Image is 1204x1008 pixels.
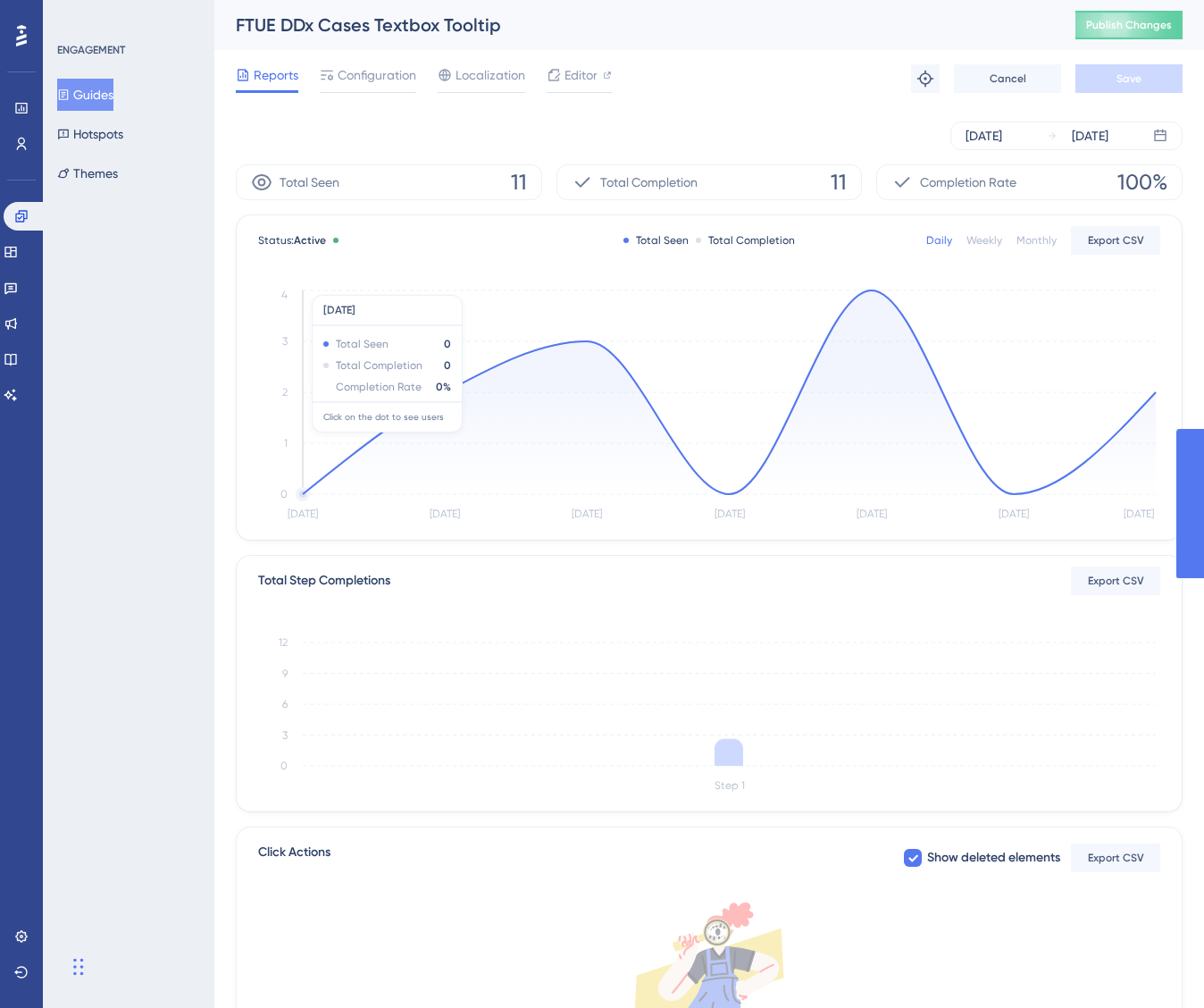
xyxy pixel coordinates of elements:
[920,172,1016,193] span: Completion Rate
[715,508,745,520] tspan: [DATE]
[280,488,288,500] tspan: 0
[564,64,598,86] span: Editor
[999,508,1029,520] tspan: [DATE]
[966,233,1002,248] div: Weekly
[430,508,460,520] tspan: [DATE]
[1117,168,1167,197] span: 100%
[258,842,330,874] span: Click Actions
[456,64,525,86] span: Localization
[715,779,745,792] tspan: Step 1
[1088,574,1144,588] span: Export CSV
[282,386,288,399] tspan: 2
[623,233,689,248] div: Total Seen
[57,43,125,57] div: ENGAGEMENT
[280,760,288,772] tspan: 0
[1116,71,1141,86] span: Save
[1075,11,1183,39] button: Publish Changes
[831,168,847,197] span: 11
[254,64,298,86] span: Reports
[282,335,288,348] tspan: 3
[57,118,123,150] button: Hotspots
[990,71,1026,86] span: Cancel
[926,233,952,248] div: Daily
[966,125,1002,147] div: [DATE]
[282,668,288,680] tspan: 9
[1088,851,1144,865] span: Export CSV
[1071,226,1160,255] button: Export CSV
[1129,937,1183,991] iframe: UserGuiding AI Assistant Launcher
[1071,567,1160,595] button: Export CSV
[282,698,288,710] tspan: 6
[1072,125,1108,147] div: [DATE]
[1086,18,1172,32] span: Publish Changes
[73,940,84,994] div: Drag
[954,64,1061,93] button: Cancel
[1088,233,1144,248] span: Export CSV
[572,508,602,520] tspan: [DATE]
[1124,508,1154,520] tspan: [DATE]
[1016,233,1057,248] div: Monthly
[284,437,288,449] tspan: 1
[857,508,887,520] tspan: [DATE]
[282,729,288,742] tspan: 3
[258,233,326,248] span: Status:
[281,289,288,301] tspan: 4
[600,172,698,193] span: Total Completion
[338,64,416,86] span: Configuration
[236,13,1031,38] div: FTUE DDx Cases Textbox Tooltip
[279,636,288,649] tspan: 12
[1075,64,1183,93] button: Save
[294,234,326,247] span: Active
[57,157,118,189] button: Themes
[696,233,795,248] div: Total Completion
[288,508,318,520] tspan: [DATE]
[280,172,339,193] span: Total Seen
[511,168,527,197] span: 11
[258,570,390,592] div: Total Step Completions
[57,79,113,111] button: Guides
[1071,844,1160,872] button: Export CSV
[927,847,1060,869] span: Show deleted elements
